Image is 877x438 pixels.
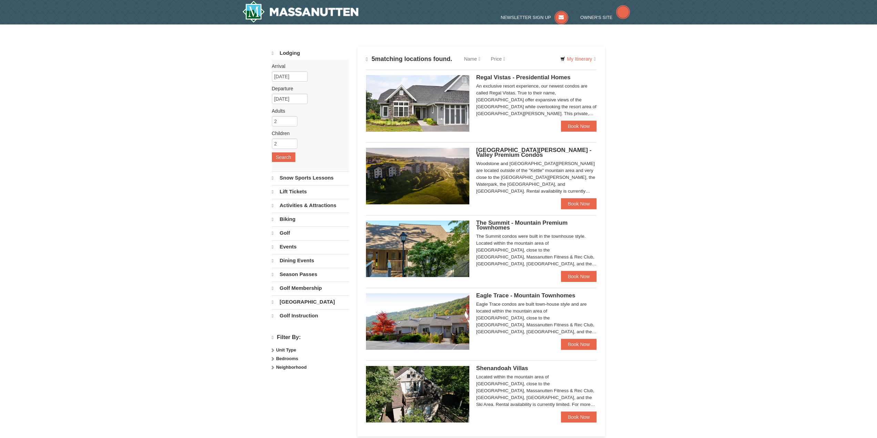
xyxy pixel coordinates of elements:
[476,365,528,371] span: Shenandoah Villas
[561,271,597,282] a: Book Now
[476,74,571,81] span: Regal Vistas - Presidential Homes
[272,130,344,137] label: Children
[272,152,295,162] button: Search
[272,226,349,240] a: Golf
[561,198,597,209] a: Book Now
[580,15,613,20] span: Owner's Site
[476,220,568,231] span: The Summit - Mountain Premium Townhomes
[272,334,349,341] h4: Filter By:
[501,15,568,20] a: Newsletter Sign Up
[272,213,349,226] a: Biking
[366,366,469,422] img: 19219019-2-e70bf45f.jpg
[476,147,592,158] span: [GEOGRAPHIC_DATA][PERSON_NAME] - Valley Premium Condos
[486,52,510,66] a: Price
[272,108,344,114] label: Adults
[272,268,349,281] a: Season Passes
[242,1,359,23] img: Massanutten Resort Logo
[459,52,486,66] a: Name
[272,63,344,70] label: Arrival
[476,160,597,195] div: Woodstone and [GEOGRAPHIC_DATA][PERSON_NAME] are located outside of the "Kettle" mountain area an...
[366,148,469,204] img: 19219041-4-ec11c166.jpg
[272,240,349,253] a: Events
[476,233,597,267] div: The Summit condos were built in the townhouse style. Located within the mountain area of [GEOGRAP...
[242,1,359,23] a: Massanutten Resort
[366,293,469,350] img: 19218983-1-9b289e55.jpg
[366,221,469,277] img: 19219034-1-0eee7e00.jpg
[561,411,597,422] a: Book Now
[501,15,551,20] span: Newsletter Sign Up
[561,121,597,132] a: Book Now
[476,374,597,408] div: Located within the mountain area of [GEOGRAPHIC_DATA], close to the [GEOGRAPHIC_DATA], Massanutte...
[272,282,349,295] a: Golf Membership
[276,347,296,353] strong: Unit Type
[276,365,307,370] strong: Neighborhood
[366,75,469,132] img: 19218991-1-902409a9.jpg
[556,54,600,64] a: My Itinerary
[272,254,349,267] a: Dining Events
[476,301,597,335] div: Eagle Trace condos are built town-house style and are located within the mountain area of [GEOGRA...
[276,356,298,361] strong: Bedrooms
[561,339,597,350] a: Book Now
[476,83,597,117] div: An exclusive resort experience, our newest condos are called Regal Vistas. True to their name, [G...
[272,47,349,60] a: Lodging
[272,85,344,92] label: Departure
[272,185,349,198] a: Lift Tickets
[272,295,349,308] a: [GEOGRAPHIC_DATA]
[272,199,349,212] a: Activities & Attractions
[272,171,349,184] a: Snow Sports Lessons
[476,292,575,299] span: Eagle Trace - Mountain Townhomes
[580,15,630,20] a: Owner's Site
[272,309,349,322] a: Golf Instruction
